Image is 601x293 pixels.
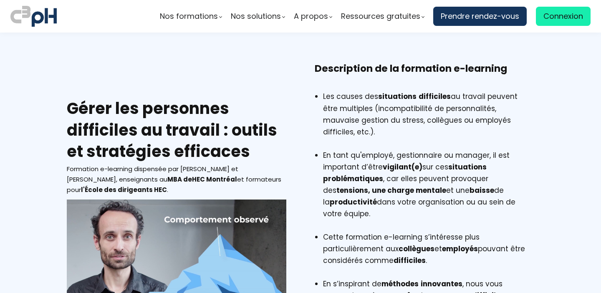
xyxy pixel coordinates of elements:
li: Cette formation e-learning s’intéresse plus particulièrement aux et pouvant être considérés comme . [323,231,534,278]
li: En tant qu'employé, gestionnaire ou manager, il est important d’être sur ces , car elles peuvent ... [323,149,534,231]
strong: situations [448,162,487,172]
a: Connexion [536,7,591,26]
span: Nos solutions [231,10,281,23]
b: EC Montréal [192,175,237,184]
a: Prendre rendez-vous [433,7,527,26]
strong: baisse [470,185,494,195]
b: collègues [399,244,434,254]
span: Nos formations [160,10,218,23]
strong: méthodes [381,279,419,289]
span: A propos [294,10,328,23]
strong: situations [378,91,417,101]
strong: problématiques [323,174,383,184]
span: Connexion [543,10,583,23]
strong: difficiles [394,255,426,265]
div: Formation e-learning dispensée par [PERSON_NAME] et [PERSON_NAME], enseignants au et formateurs p... [67,164,286,195]
strong: MBA de [167,175,192,184]
strong: H [192,175,197,184]
b: l'École des dirigeants HEC [81,185,167,194]
span: Prendre rendez-vous [441,10,519,23]
li: Les causes des au travail peuvent être multiples (incompatibilité de personnalités, mauvaise gest... [323,91,534,149]
strong: difficiles [419,91,451,101]
strong: innovantes [421,279,462,289]
strong: vigilant(e) [383,162,422,172]
span: Ressources gratuites [341,10,420,23]
h3: Description de la formation e-learning [315,62,534,88]
strong: productivité [330,197,377,207]
strong: tensions, une charge mentale [336,185,446,195]
strong: employés [442,244,478,254]
img: logo C3PH [10,4,57,28]
h2: Gérer les personnes difficiles au travail : outils et stratégies efficaces [67,98,286,162]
